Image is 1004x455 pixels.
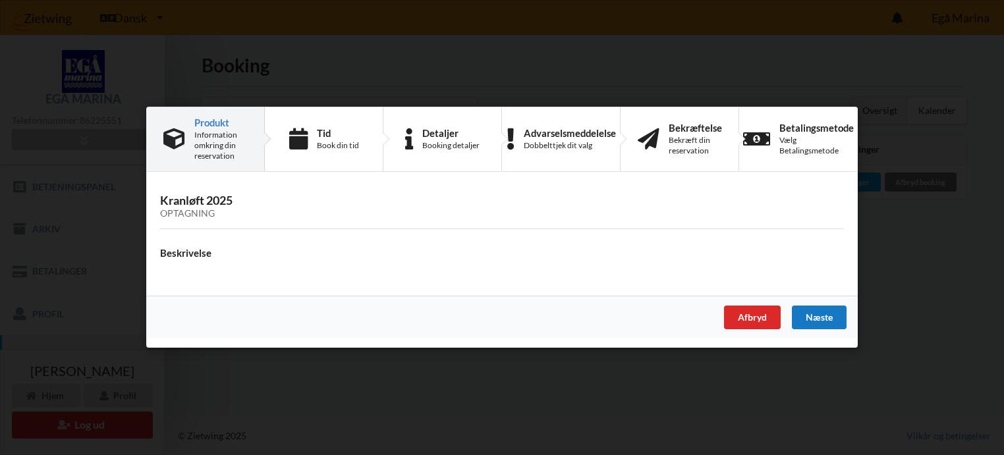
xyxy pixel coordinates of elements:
div: Detaljer [422,128,480,138]
div: Information omkring din reservation [194,130,247,161]
h3: Kranløft 2025 [160,194,844,220]
div: Booking detaljer [422,140,480,151]
div: Bekræft din reservation [669,135,722,156]
div: Tid [317,128,359,138]
div: Optagning [160,209,844,220]
div: Dobbelttjek dit valg [524,140,616,151]
div: Book din tid [317,140,359,151]
div: Bekræftelse [669,122,722,133]
div: Næste [792,306,847,330]
div: Betalingsmetode [779,122,854,133]
div: Vælg Betalingsmetode [779,135,854,156]
div: Advarselsmeddelelse [524,128,616,138]
h4: Beskrivelse [160,247,844,259]
div: Produkt [194,117,247,128]
div: Afbryd [724,306,781,330]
